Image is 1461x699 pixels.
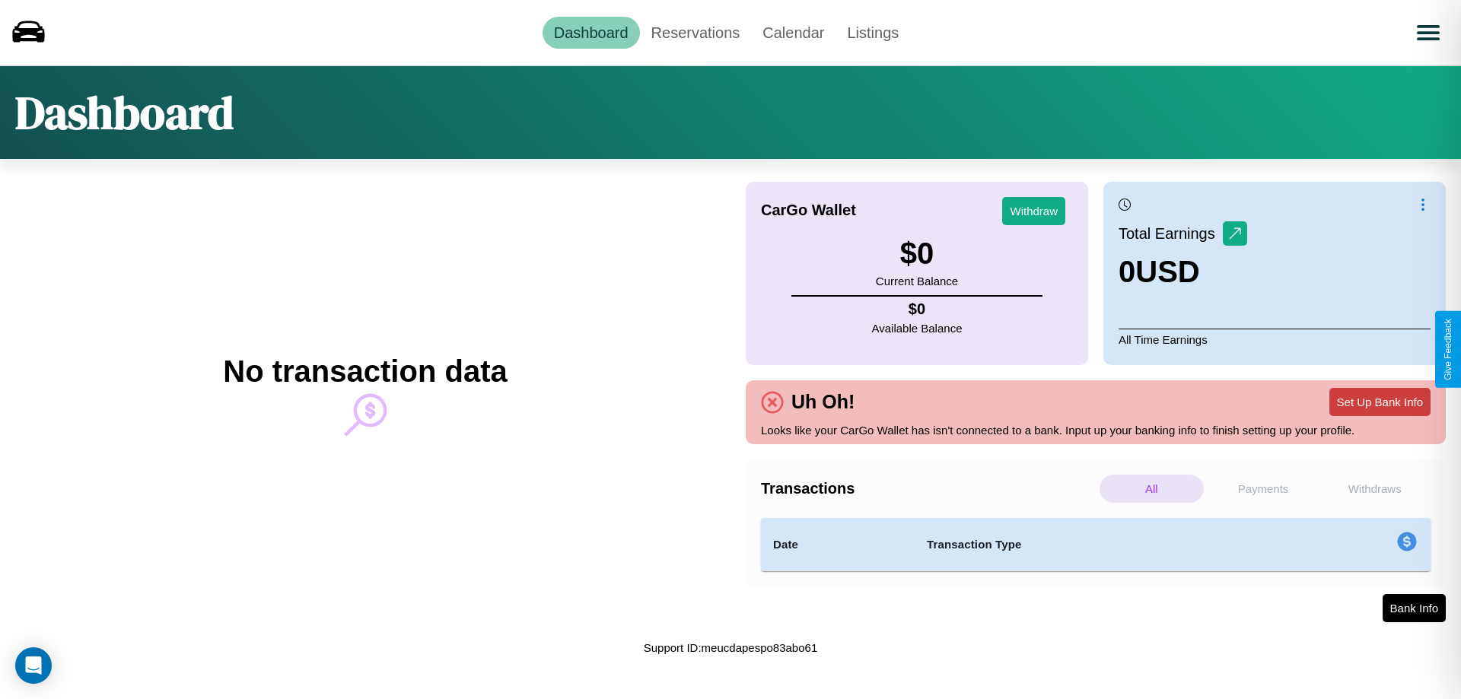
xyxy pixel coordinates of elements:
[1407,11,1450,54] button: Open menu
[640,17,752,49] a: Reservations
[927,535,1272,554] h4: Transaction Type
[761,518,1431,571] table: simple table
[1119,255,1247,289] h3: 0 USD
[1119,329,1431,350] p: All Time Earnings
[1383,594,1446,622] button: Bank Info
[1119,220,1223,247] p: Total Earnings
[543,17,640,49] a: Dashboard
[876,271,958,291] p: Current Balance
[1323,475,1427,503] p: Withdraws
[876,237,958,271] h3: $ 0
[761,202,856,219] h4: CarGo Wallet
[872,318,963,338] p: Available Balance
[872,300,963,318] h4: $ 0
[761,420,1431,440] p: Looks like your CarGo Wallet has isn't connected to a bank. Input up your banking info to finish ...
[1211,475,1316,503] p: Payments
[644,637,818,658] p: Support ID: meucdapespo83abo61
[15,81,234,144] h1: Dashboard
[784,391,862,413] h4: Uh Oh!
[15,647,52,684] div: Open Intercom Messenger
[751,17,836,49] a: Calendar
[223,354,507,389] h2: No transaction data
[1443,319,1453,380] div: Give Feedback
[761,480,1096,497] h4: Transactions
[1329,388,1431,416] button: Set Up Bank Info
[1002,197,1065,225] button: Withdraw
[836,17,910,49] a: Listings
[773,535,902,554] h4: Date
[1100,475,1204,503] p: All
